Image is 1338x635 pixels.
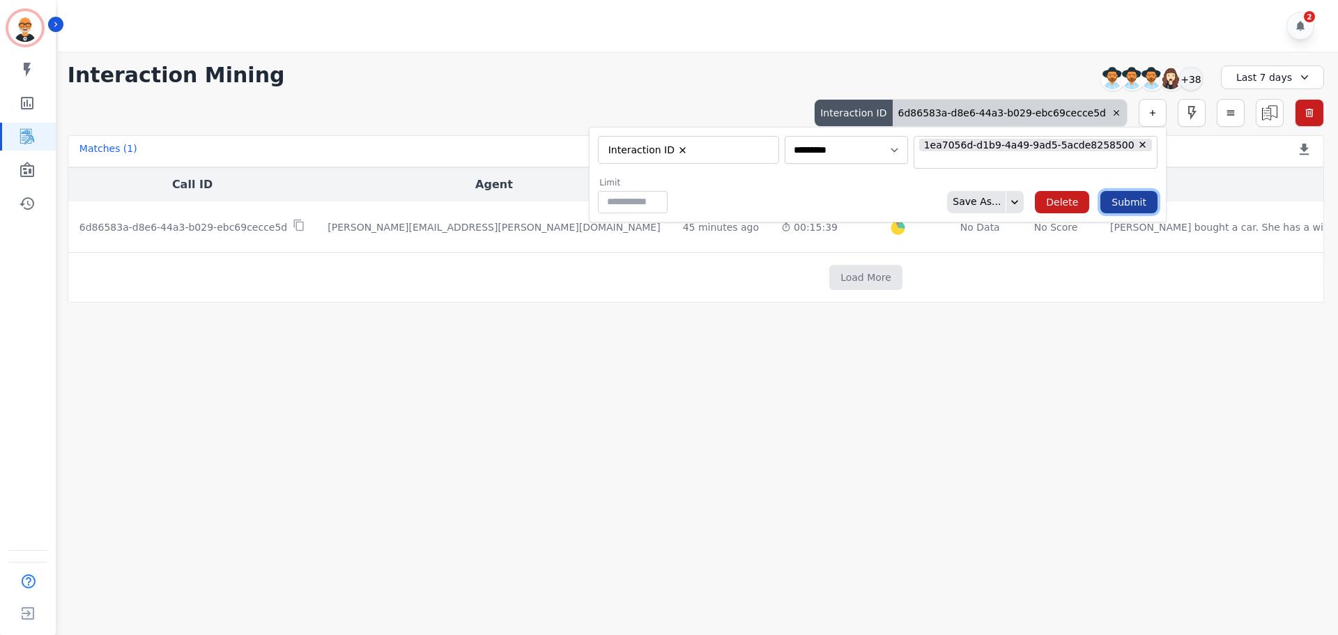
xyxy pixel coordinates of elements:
button: Load More [829,265,902,290]
button: Remove 1ea7056d-d1b9-4a49-9ad5-5acde8258500 [1137,139,1148,150]
div: 6d86583a-d8e6-44a3-b029-ebc69cecce5d [893,100,1127,126]
ul: selected options [917,137,1154,168]
div: 45 minutes ago [683,220,759,234]
div: No Score [1034,220,1078,234]
button: Remove Interaction ID [677,145,688,155]
button: Submit [1100,191,1158,213]
div: [PERSON_NAME][EMAIL_ADDRESS][PERSON_NAME][DOMAIN_NAME] [328,220,660,234]
h1: Interaction Mining [68,63,285,88]
p: 6d86583a-d8e6-44a3-b029-ebc69cecce5d [79,220,287,234]
div: Save As... [947,191,1001,213]
div: Matches ( 1 ) [79,141,137,161]
button: Call ID [172,176,213,193]
li: 1ea7056d-d1b9-4a49-9ad5-5acde8258500 [919,139,1152,152]
button: Delete [1035,191,1089,213]
ul: selected options [601,141,770,158]
div: 00:15:39 [781,220,838,234]
img: Bordered avatar [8,11,42,45]
div: Last 7 days [1221,66,1324,89]
li: Interaction ID [603,144,693,157]
div: No Data [958,220,1001,234]
label: Limit [599,177,668,188]
button: Agent [475,176,513,193]
div: +38 [1179,67,1203,91]
div: 2 [1304,11,1315,22]
div: Interaction ID [815,100,892,126]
